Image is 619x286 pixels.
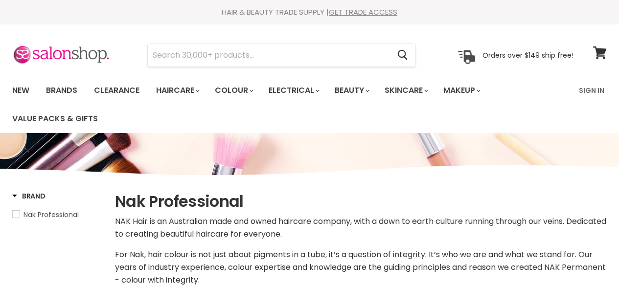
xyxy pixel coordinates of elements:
span: Nak Professional [23,210,79,220]
a: Value Packs & Gifts [5,109,105,129]
a: Haircare [149,80,206,101]
a: Clearance [87,80,147,101]
a: Electrical [261,80,325,101]
a: Nak Professional [12,209,103,220]
h1: Nak Professional [115,191,607,212]
a: Beauty [327,80,375,101]
a: New [5,80,37,101]
a: Colour [207,80,259,101]
h3: Brand [12,191,46,201]
p: Orders over $149 ship free! [482,50,573,59]
a: Sign In [573,80,610,101]
input: Search [148,44,390,66]
form: Product [147,44,416,67]
span: NAK Hair is an Australian made and owned haircare company, with a down to earth culture running t... [115,216,606,240]
a: Brands [39,80,85,101]
a: GET TRADE ACCESS [329,7,397,17]
a: Makeup [436,80,486,101]
ul: Main menu [5,76,573,133]
a: Skincare [377,80,434,101]
button: Search [390,44,415,66]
